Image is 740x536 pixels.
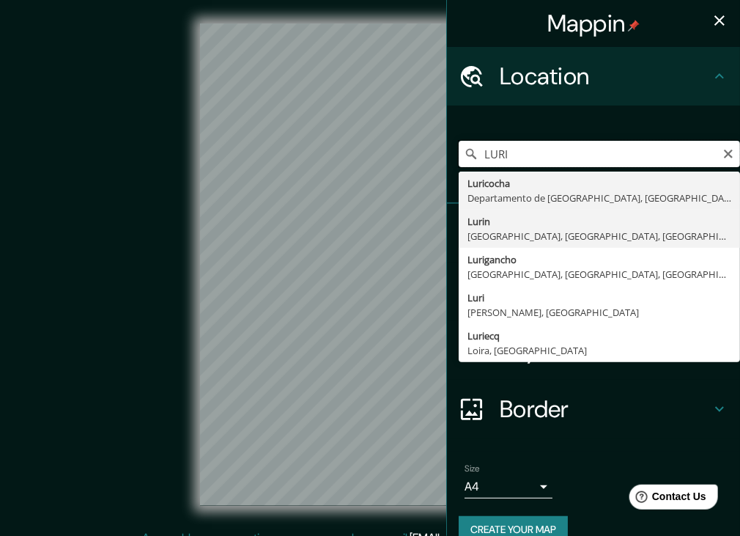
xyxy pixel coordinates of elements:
[465,463,480,475] label: Size
[467,252,731,267] div: Lurigancho
[500,394,711,424] h4: Border
[465,475,552,499] div: A4
[447,380,740,438] div: Border
[459,141,740,167] input: Pick your city or area
[200,23,541,506] canvas: Map
[500,62,711,91] h4: Location
[467,305,731,320] div: [PERSON_NAME], [GEOGRAPHIC_DATA]
[610,479,724,520] iframe: Help widget launcher
[467,328,731,343] div: Luriecq
[547,9,640,38] h4: Mappin
[467,229,731,243] div: [GEOGRAPHIC_DATA], [GEOGRAPHIC_DATA], [GEOGRAPHIC_DATA]
[722,146,734,160] button: Clear
[467,343,731,358] div: Loira, [GEOGRAPHIC_DATA]
[467,267,731,282] div: [GEOGRAPHIC_DATA], [GEOGRAPHIC_DATA], [GEOGRAPHIC_DATA]
[628,20,640,32] img: pin-icon.png
[447,47,740,106] div: Location
[467,191,731,205] div: Departamento de [GEOGRAPHIC_DATA], [GEOGRAPHIC_DATA]
[467,214,731,229] div: Lurin
[500,336,711,365] h4: Layout
[447,321,740,380] div: Layout
[467,290,731,305] div: Luri
[467,176,731,191] div: Luricocha
[447,263,740,321] div: Style
[447,204,740,263] div: Pins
